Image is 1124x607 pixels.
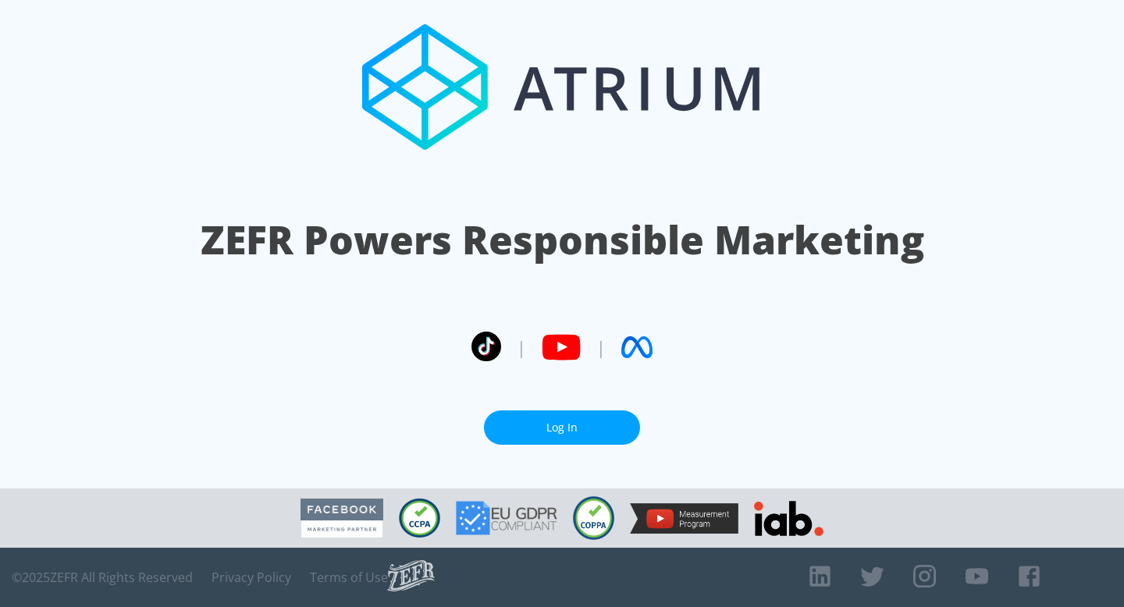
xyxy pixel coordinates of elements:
span: | [517,335,526,359]
img: YouTube Measurement Program [630,503,738,534]
h1: ZEFR Powers Responsible Marketing [201,213,924,267]
img: GDPR Compliant [456,501,557,535]
a: Log In [484,410,640,445]
img: IAB [754,501,823,536]
img: Facebook Marketing Partner [301,499,383,538]
span: | [596,335,606,359]
a: Terms of Use [310,570,388,585]
span: © 2025 ZEFR All Rights Reserved [12,570,193,585]
img: CCPA Compliant [399,499,440,538]
a: Privacy Policy [212,570,291,585]
img: COPPA Compliant [573,496,614,540]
